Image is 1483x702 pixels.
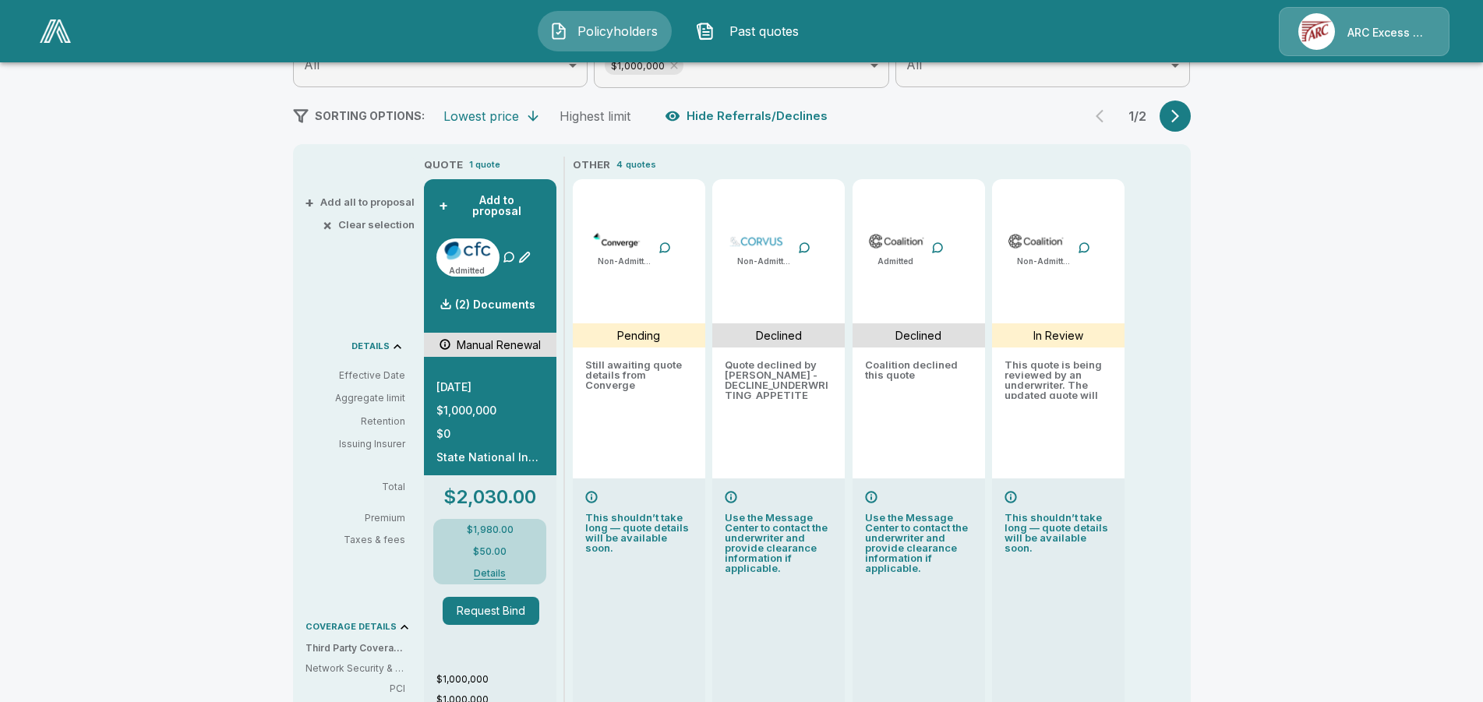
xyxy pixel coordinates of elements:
[305,661,405,676] p: Network Security & Privacy Liability: Third party liability costs
[469,158,500,171] p: 1 quote
[865,513,973,573] p: Use the Message Center to contact the underwriter and provide clearance information if applicable.
[598,256,652,267] p: Non-Admitted
[436,405,544,416] p: $1,000,000
[868,229,925,252] img: coalitioncyberadmitted
[1005,513,1112,553] p: This shouldn’t take long — quote details will be available soon.
[473,547,507,556] p: $50.00
[573,157,610,173] p: OTHER
[305,482,418,492] p: Total
[436,672,556,686] p: $1,000,000
[617,327,660,344] p: Pending
[1347,25,1430,41] p: ARC Excess & Surplus
[877,256,925,267] p: Admitted
[308,197,415,207] button: +Add all to proposal
[305,414,405,429] p: Retention
[696,22,715,41] img: Past quotes Icon
[305,623,397,631] p: COVERAGE DETAILS
[304,57,320,72] span: All
[305,641,418,655] p: Third Party Coverage
[439,200,448,211] span: +
[895,327,941,344] p: Declined
[616,158,623,171] p: 4
[436,452,544,463] p: State National Insurance Company Inc.
[424,157,463,173] p: QUOTE
[1017,256,1072,267] p: Non-Admitted
[443,488,536,506] p: $2,030.00
[605,56,683,75] div: $1,000,000
[721,22,807,41] span: Past quotes
[436,429,544,439] p: $0
[662,101,834,131] button: Hide Referrals/Declines
[305,513,418,523] p: Premium
[351,342,390,351] p: DETAILS
[725,360,832,399] p: Quote declined by Corvus - DECLINE_UNDERWRITING_APPETITE
[585,513,693,553] p: This shouldn’t take long — quote details will be available soon.
[605,57,671,75] span: $1,000,000
[449,265,496,277] p: Admitted
[756,327,802,344] p: Declined
[436,382,544,393] p: [DATE]
[1122,110,1153,122] p: 1 / 2
[1005,360,1112,399] p: This quote is being reviewed by an underwriter. The updated quote will be available here within 1...
[684,11,818,51] button: Past quotes IconPast quotes
[626,158,656,171] p: quotes
[455,569,524,578] button: Details
[467,525,514,534] p: $1,980.00
[315,109,425,122] span: SORTING OPTIONS:
[305,535,418,545] p: Taxes & fees
[305,437,405,451] p: Issuing Insurer
[538,11,672,51] button: Policyholders IconPolicyholders
[305,391,405,405] p: Aggregate limit
[305,369,405,383] p: Effective Date
[443,597,550,625] span: Request Bind
[305,682,405,696] p: PCI: Covers fines or penalties imposed by banks or credit card companies
[326,220,415,230] button: ×Clear selection
[305,197,314,207] span: +
[1033,327,1083,344] p: In Review
[323,220,332,230] span: ×
[588,229,645,252] img: convergecybersurplus
[1279,7,1449,56] a: Agency IconARC Excess & Surplus
[1298,13,1335,50] img: Agency Icon
[906,57,922,72] span: All
[728,229,785,252] img: corvuscybersurplus
[436,192,544,220] button: +Add to proposal
[585,360,693,399] p: Still awaiting quote details from Converge
[443,597,539,625] button: Request Bind
[1008,229,1065,252] img: coalitioncyber
[457,337,541,353] p: Manual Renewal
[549,22,568,41] img: Policyholders Icon
[737,256,792,267] p: Non-Admitted
[865,360,973,399] p: Coalition declined this quote
[725,513,832,573] p: Use the Message Center to contact the underwriter and provide clearance information if applicable.
[443,108,519,124] div: Lowest price
[560,108,630,124] div: Highest limit
[440,238,496,262] img: cfccyberadmitted
[574,22,660,41] span: Policyholders
[455,299,535,310] p: (2) Documents
[40,19,71,43] img: AA Logo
